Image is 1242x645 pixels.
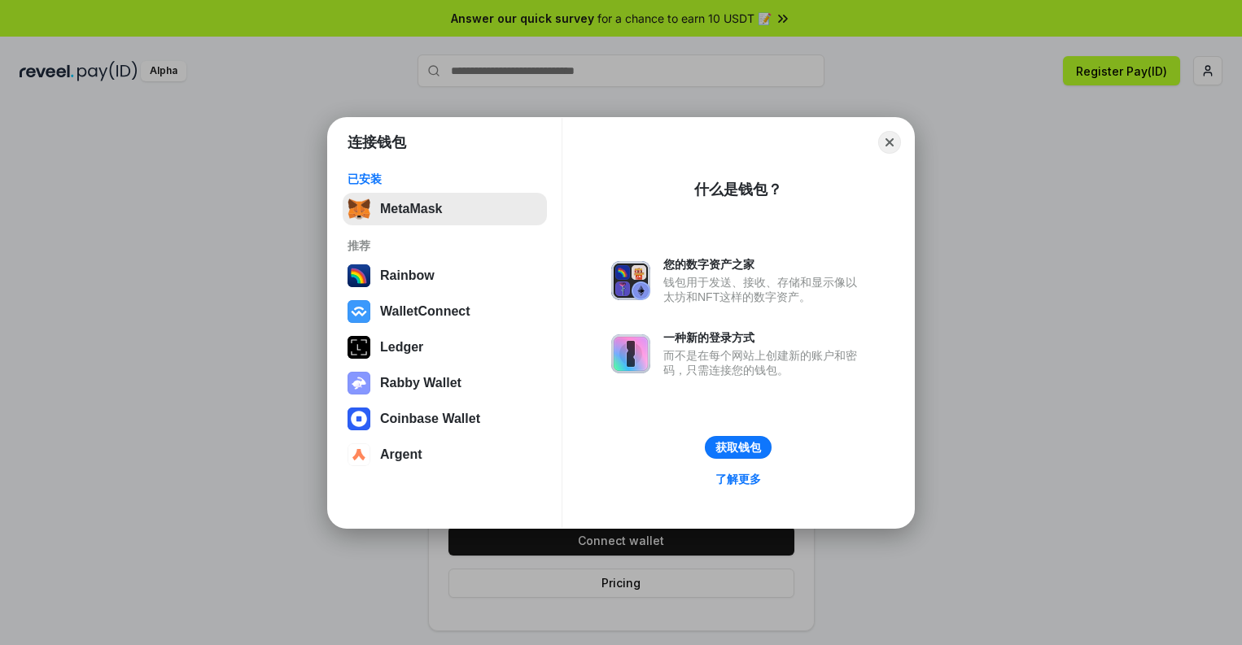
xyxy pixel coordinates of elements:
div: 您的数字资产之家 [663,257,865,272]
button: Ledger [343,331,547,364]
div: WalletConnect [380,304,470,319]
button: 获取钱包 [705,436,772,459]
div: MetaMask [380,202,442,216]
button: WalletConnect [343,295,547,328]
div: 钱包用于发送、接收、存储和显示像以太坊和NFT这样的数字资产。 [663,275,865,304]
div: 了解更多 [715,472,761,486]
button: Rabby Wallet [343,367,547,399]
img: svg+xml,%3Csvg%20xmlns%3D%22http%3A%2F%2Fwww.w3.org%2F2000%2Fsvg%22%20width%3D%2228%22%20height%3... [348,336,370,359]
button: Close [878,131,901,154]
button: Coinbase Wallet [343,403,547,435]
div: 已安装 [348,172,542,186]
button: Rainbow [343,259,547,292]
div: 获取钱包 [715,440,761,455]
a: 了解更多 [706,468,771,490]
div: Rabby Wallet [380,376,461,390]
img: svg+xml,%3Csvg%20xmlns%3D%22http%3A%2F%2Fwww.w3.org%2F2000%2Fsvg%22%20fill%3D%22none%22%20viewBox... [611,261,650,300]
div: 什么是钱包？ [694,180,782,199]
img: svg+xml,%3Csvg%20width%3D%2228%22%20height%3D%2228%22%20viewBox%3D%220%200%2028%2028%22%20fill%3D... [348,300,370,323]
button: MetaMask [343,193,547,225]
img: svg+xml,%3Csvg%20xmlns%3D%22http%3A%2F%2Fwww.w3.org%2F2000%2Fsvg%22%20fill%3D%22none%22%20viewBox... [348,372,370,394]
div: Coinbase Wallet [380,412,480,426]
div: 推荐 [348,238,542,253]
h1: 连接钱包 [348,133,406,152]
div: Argent [380,447,422,462]
img: svg+xml,%3Csvg%20fill%3D%22none%22%20height%3D%2233%22%20viewBox%3D%220%200%2035%2033%22%20width%... [348,198,370,220]
div: 而不是在每个网站上创建新的账户和密码，只需连接您的钱包。 [663,348,865,377]
img: svg+xml,%3Csvg%20width%3D%2228%22%20height%3D%2228%22%20viewBox%3D%220%200%2028%2028%22%20fill%3D... [348,407,370,430]
img: svg+xml,%3Csvg%20width%3D%22120%22%20height%3D%22120%22%20viewBox%3D%220%200%20120%20120%22%20fil... [348,264,370,287]
div: Rainbow [380,268,435,283]
img: svg+xml,%3Csvg%20xmlns%3D%22http%3A%2F%2Fwww.w3.org%2F2000%2Fsvg%22%20fill%3D%22none%22%20viewBox... [611,334,650,373]
div: 一种新的登录方式 [663,330,865,345]
div: Ledger [380,340,423,355]
img: svg+xml,%3Csvg%20width%3D%2228%22%20height%3D%2228%22%20viewBox%3D%220%200%2028%2028%22%20fill%3D... [348,443,370,466]
button: Argent [343,438,547,471]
